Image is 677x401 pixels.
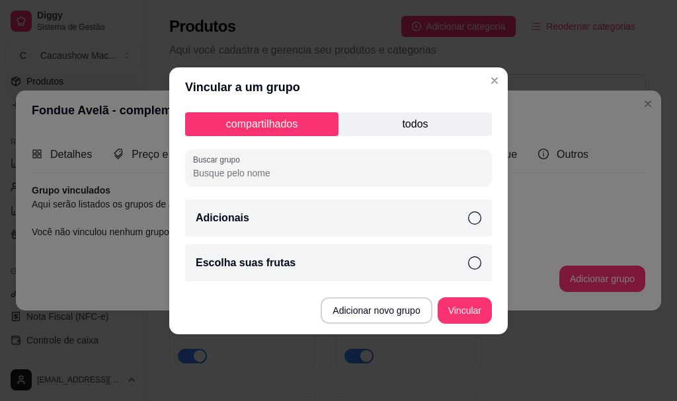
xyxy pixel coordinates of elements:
[196,210,249,226] p: Adicionais
[484,70,505,91] button: Close
[196,255,296,271] p: Escolha suas frutas
[185,112,338,136] p: compartilhados
[321,297,432,324] button: Adicionar novo grupo
[438,297,492,324] button: Vincular
[193,154,245,165] label: Buscar grupo
[338,112,492,136] p: todos
[193,166,484,180] input: Buscar grupo
[169,67,508,107] header: Vincular a um grupo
